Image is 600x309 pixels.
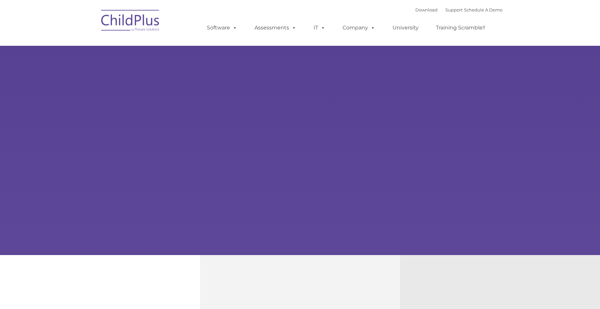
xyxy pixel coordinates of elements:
[464,7,502,12] a: Schedule A Demo
[415,7,438,12] a: Download
[200,21,244,34] a: Software
[248,21,303,34] a: Assessments
[386,21,425,34] a: University
[445,7,463,12] a: Support
[415,7,502,12] font: |
[307,21,332,34] a: IT
[336,21,382,34] a: Company
[98,5,163,38] img: ChildPlus by Procare Solutions
[429,21,492,34] a: Training Scramble!!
